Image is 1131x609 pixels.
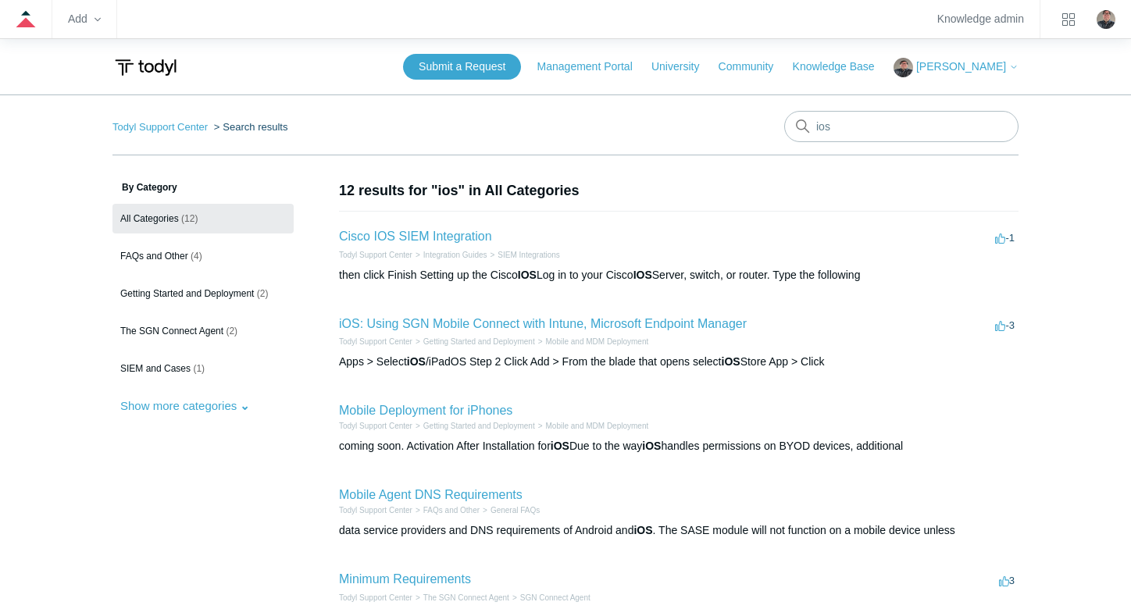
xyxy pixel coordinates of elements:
li: Todyl Support Center [339,592,412,604]
li: Mobile and MDM Deployment [535,336,649,347]
a: Getting Started and Deployment (2) [112,279,294,308]
div: coming soon. Activation After Installation for Due to the way handles permissions on BYOD devices... [339,438,1019,454]
a: University [651,59,715,75]
span: All Categories [120,213,179,224]
li: Todyl Support Center [339,504,412,516]
li: Search results [211,121,288,133]
li: FAQs and Other [412,504,480,516]
a: Minimum Requirements [339,572,471,586]
a: SIEM Integrations [498,251,559,259]
zd-hc-trigger: Add [68,15,101,23]
a: Todyl Support Center [112,121,208,133]
a: All Categories (12) [112,204,294,233]
span: (1) [193,363,205,374]
li: SIEM Integrations [487,249,560,261]
a: FAQs and Other [423,506,480,515]
a: Todyl Support Center [339,593,412,602]
em: iOS [642,440,661,452]
span: 3 [999,575,1015,586]
a: Todyl Support Center [339,337,412,346]
span: (4) [191,251,202,262]
li: General FAQs [480,504,540,516]
span: FAQs and Other [120,251,188,262]
span: -3 [995,319,1015,331]
a: Community [719,59,790,75]
a: Integration Guides [423,251,487,259]
a: SIEM and Cases (1) [112,354,294,383]
a: Management Portal [537,59,648,75]
li: The SGN Connect Agent [412,592,509,604]
em: IOS [633,269,652,281]
em: iOS [407,355,426,368]
a: Mobile and MDM Deployment [546,337,649,346]
zd-hc-trigger: Click your profile icon to open the profile menu [1097,10,1115,29]
em: iOS [722,355,740,368]
a: Cisco IOS SIEM Integration [339,230,492,243]
a: SGN Connect Agent [520,593,590,602]
a: Todyl Support Center [339,506,412,515]
em: iOS [633,524,652,536]
li: Todyl Support Center [112,121,211,133]
span: -1 [995,232,1015,244]
li: Mobile and MDM Deployment [535,420,649,432]
div: Apps > Select /iPadOS Step 2 Click Add > From the blade that opens select Store App > Click [339,354,1019,370]
li: Todyl Support Center [339,249,412,261]
a: iOS: Using SGN Mobile Connect with Intune, Microsoft Endpoint Manager [339,317,747,330]
h1: 12 results for "ios" in All Categories [339,180,1019,201]
span: The SGN Connect Agent [120,326,223,337]
span: (12) [181,213,198,224]
a: Todyl Support Center [339,251,412,259]
div: data service providers and DNS requirements of Android and . The SASE module will not function on... [339,522,1019,539]
a: Knowledge Base [793,59,890,75]
a: General FAQs [491,506,540,515]
li: Todyl Support Center [339,336,412,347]
a: Mobile Agent DNS Requirements [339,488,523,501]
div: then click Finish Setting up the Cisco Log in to your Cisco Server, switch, or router. Type the f... [339,267,1019,283]
li: Getting Started and Deployment [412,336,535,347]
img: user avatar [1097,10,1115,29]
li: SGN Connect Agent [509,592,590,604]
a: The SGN Connect Agent (2) [112,316,294,346]
input: Search [784,111,1019,142]
a: Mobile Deployment for iPhones [339,404,512,417]
a: Getting Started and Deployment [423,337,535,346]
a: Knowledge admin [937,15,1024,23]
a: The SGN Connect Agent [423,593,509,602]
h3: By Category [112,180,294,194]
button: Show more categories [112,391,258,420]
span: [PERSON_NAME] [916,60,1006,73]
li: Getting Started and Deployment [412,420,535,432]
a: Getting Started and Deployment [423,422,535,430]
span: (2) [226,326,237,337]
li: Integration Guides [412,249,487,261]
span: (2) [257,288,269,299]
span: SIEM and Cases [120,363,191,374]
img: Todyl Support Center Help Center home page [112,53,179,82]
a: Mobile and MDM Deployment [546,422,649,430]
em: iOS [551,440,569,452]
button: [PERSON_NAME] [894,58,1019,77]
em: IOS [518,269,537,281]
li: Todyl Support Center [339,420,412,432]
a: Submit a Request [403,54,521,80]
span: Getting Started and Deployment [120,288,254,299]
a: FAQs and Other (4) [112,241,294,271]
a: Todyl Support Center [339,422,412,430]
